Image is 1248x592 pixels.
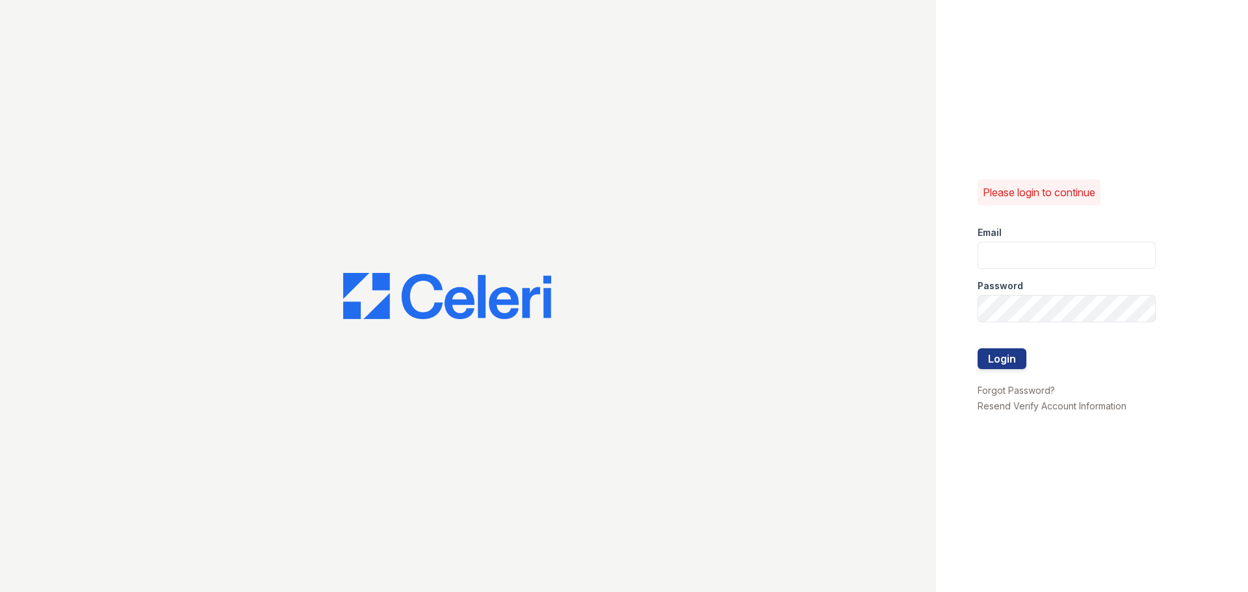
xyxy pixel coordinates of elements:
p: Please login to continue [983,185,1095,200]
label: Email [978,226,1002,239]
label: Password [978,279,1023,292]
a: Forgot Password? [978,385,1055,396]
a: Resend Verify Account Information [978,400,1126,411]
img: CE_Logo_Blue-a8612792a0a2168367f1c8372b55b34899dd931a85d93a1a3d3e32e68fde9ad4.png [343,273,551,320]
button: Login [978,348,1026,369]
